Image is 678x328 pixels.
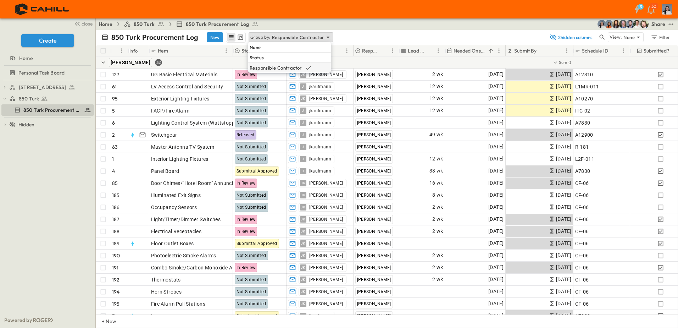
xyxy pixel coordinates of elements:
[237,313,277,318] span: Submittal Approved
[619,20,627,28] img: Jared Salin (jsalin@cahill-sf.com)
[151,312,169,319] span: Inverter
[343,47,351,55] button: Menu
[309,204,343,210] span: [PERSON_NAME]
[207,32,223,42] button: New
[357,157,391,162] span: [PERSON_NAME]
[612,20,620,28] img: Kim Bowen (kbowen@cahill-sf.com)
[112,192,120,199] p: 185
[575,192,589,199] span: CF-06
[309,96,343,102] span: [PERSON_NAME]
[640,4,642,10] h6: 3
[1,104,94,116] div: 850 Turk Procurement Logtest
[556,227,571,235] span: [DATE]
[309,217,343,222] span: [PERSON_NAME]
[429,106,443,115] span: 12 wk
[112,119,115,126] p: 6
[222,47,230,55] button: Menu
[651,4,656,9] p: 30
[309,180,343,186] span: [PERSON_NAME]
[610,33,622,41] p: View:
[1,93,94,104] div: 850 Turktest
[619,47,628,55] button: Menu
[556,191,571,199] span: [DATE]
[556,312,571,320] span: [DATE]
[556,82,571,91] span: [DATE]
[309,120,332,126] span: jkaufmann
[309,156,332,162] span: jkaufmann
[21,34,74,47] button: Create
[112,83,117,90] p: 61
[237,301,266,306] span: Not Submitted
[630,3,644,16] button: 3
[272,34,324,41] p: Responsible Contractor
[488,179,504,187] span: [DATE]
[429,82,443,91] span: 12 wk
[241,47,256,54] p: Status
[429,94,443,103] span: 12 wk
[302,135,304,135] span: J
[129,41,138,61] div: Info
[357,301,391,306] span: [PERSON_NAME]
[237,181,256,186] span: In Review
[432,70,443,78] span: 2 wk
[380,47,388,55] button: Sort
[556,263,571,272] span: [DATE]
[633,20,641,28] img: Kyle Baltes (kbaltes@cahill-sf.com)
[151,71,218,78] span: UG Basic Electrical Materials
[357,193,391,198] span: [PERSON_NAME]
[151,180,246,187] span: Door Chimes/"Hotel Room" Annunciators
[575,119,590,126] span: A7830
[605,20,613,28] img: Stephanie McNeill (smcneill@cahill-sf.com)
[556,119,571,127] span: [DATE]
[488,251,504,259] span: [DATE]
[250,64,302,71] p: Responsible Contractor
[357,241,391,246] span: [PERSON_NAME]
[302,110,304,111] span: J
[309,132,332,138] span: jkaufmann
[575,131,593,138] span: A12900
[9,82,93,92] a: [STREET_ADDRESS]
[556,106,571,115] span: [DATE]
[110,45,128,56] div: #
[488,143,504,151] span: [DATE]
[112,180,118,187] p: 85
[357,277,391,282] span: [PERSON_NAME]
[429,179,443,187] span: 16 wk
[650,33,671,41] div: Filter
[1,68,93,78] a: Personal Task Board
[357,96,391,101] span: [PERSON_NAME]
[99,21,112,28] a: Home
[151,300,206,307] span: Fire Alarm Pull Stations
[357,253,391,258] span: [PERSON_NAME]
[514,47,537,54] p: Submit By
[112,71,120,78] p: 127
[302,122,304,123] span: J
[237,265,256,270] span: In Review
[151,204,197,211] span: Occupancy Sensors
[237,84,266,89] span: Not Submitted
[99,21,263,28] nav: breadcrumbs
[158,47,168,54] p: Item
[155,59,162,66] div: 32
[488,227,504,235] span: [DATE]
[9,94,93,104] a: 850 Turk
[357,313,391,318] span: [PERSON_NAME]
[538,47,546,55] button: Sort
[357,205,391,210] span: [PERSON_NAME]
[309,168,332,174] span: jkaufmann
[487,47,495,55] button: Sort
[582,47,608,54] p: Schedule ID
[237,217,256,222] span: In Review
[357,72,391,77] span: [PERSON_NAME]
[112,312,115,319] p: 3
[151,155,209,163] span: Interior Lighting Fixtures
[23,106,81,114] span: 850 Turk Procurement Log
[429,155,443,163] span: 12 wk
[302,147,304,147] span: J
[432,191,443,199] span: 8 wk
[357,265,391,270] span: [PERSON_NAME]
[575,216,589,223] span: CF-06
